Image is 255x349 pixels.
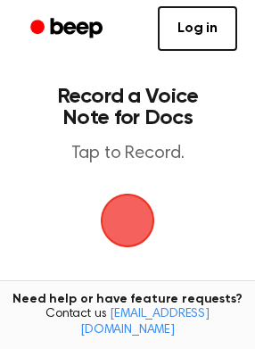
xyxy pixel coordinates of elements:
[11,307,244,338] span: Contact us
[158,6,237,51] a: Log in
[101,194,154,247] img: Beep Logo
[18,12,119,46] a: Beep
[32,86,223,129] h1: Record a Voice Note for Docs
[80,308,210,337] a: [EMAIL_ADDRESS][DOMAIN_NAME]
[32,143,223,165] p: Tap to Record.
